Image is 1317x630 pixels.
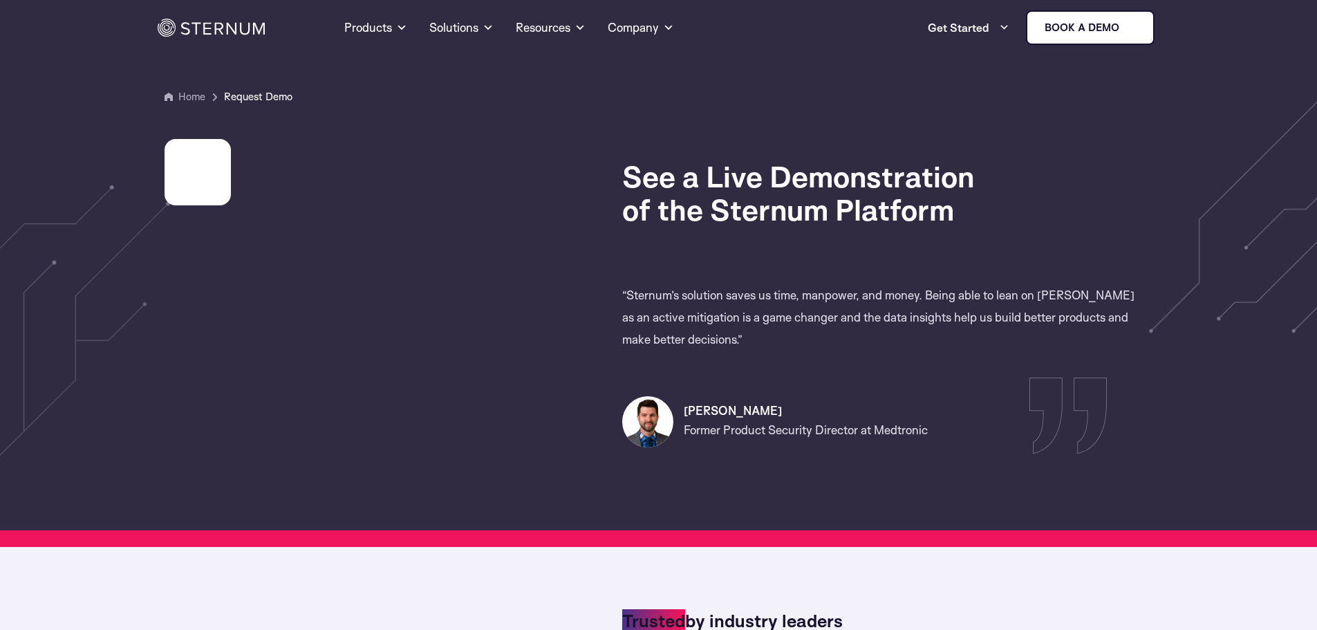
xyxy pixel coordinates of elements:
a: Book a demo [1026,10,1155,45]
a: Resources [516,3,586,53]
a: Home [178,90,205,103]
span: Request Demo [224,89,292,105]
a: Company [608,3,674,53]
h4: by industry leaders [622,612,1146,629]
a: Products [344,3,407,53]
h1: See a Live Demonstration of the Sternum Platform [622,160,1146,226]
p: “Sternum’s solution saves us time, manpower, and money. Being able to lean on [PERSON_NAME] as an... [622,284,1146,351]
p: Former Product Security Director at Medtronic [684,419,1146,441]
h3: [PERSON_NAME] [684,402,1146,419]
a: Get Started [928,14,1009,41]
img: sternum iot [1125,22,1136,33]
a: Solutions [429,3,494,53]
